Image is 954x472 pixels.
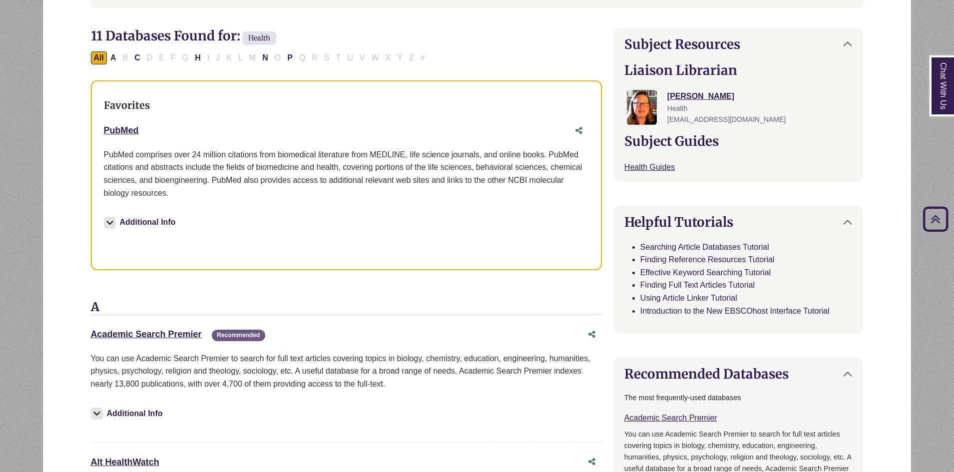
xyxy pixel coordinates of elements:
a: Introduction to the New EBSCOhost Interface Tutorial [640,307,830,315]
a: Finding Full Text Articles Tutorial [640,281,755,289]
a: Searching Article Databases Tutorial [640,243,769,251]
h2: Subject Guides [624,133,853,149]
a: PubMed [104,125,139,135]
button: Filter Results N [259,51,271,64]
span: 11 Databases Found for: [91,27,240,44]
button: Subject Resources [614,28,863,60]
div: Alpha-list to filter by first letter of database name [91,53,429,61]
a: [PERSON_NAME] [667,92,734,100]
img: Jessica Moore [627,90,657,125]
button: Share this database [582,325,602,344]
h3: A [91,300,602,315]
p: You can use Academic Search Premier to search for full text articles covering topics in biology, ... [91,352,602,391]
a: Effective Keyword Searching Tutorial [640,268,771,277]
a: Using Article Linker Tutorial [640,294,737,302]
a: Academic Search Premier [91,329,202,339]
a: Alt HealthWatch [91,457,159,467]
button: Share this database [569,121,589,140]
p: The most frequently-used databases [624,392,853,404]
button: All [91,51,107,64]
a: Finding Reference Resources Tutorial [640,255,775,264]
button: Filter Results C [131,51,143,64]
button: Filter Results A [107,51,119,64]
h3: Favorites [104,99,589,111]
button: Share this database [582,453,602,472]
button: Filter Results P [284,51,296,64]
button: Additional Info [91,407,166,421]
span: Health [667,104,687,112]
a: Academic Search Premier [624,414,717,422]
h2: Liaison Librarian [624,62,853,78]
button: Filter Results H [192,51,204,64]
a: Back to Top [920,212,952,226]
span: [EMAIL_ADDRESS][DOMAIN_NAME] [667,115,786,123]
button: Helpful Tutorials [614,206,863,238]
button: Additional Info [104,215,179,229]
span: Recommended [212,330,265,341]
p: PubMed comprises over 24 million citations from biomedical literature from MEDLINE, life science ... [104,148,589,199]
span: Health [242,31,276,45]
a: Health Guides [624,163,675,171]
button: Recommended Databases [614,358,863,390]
